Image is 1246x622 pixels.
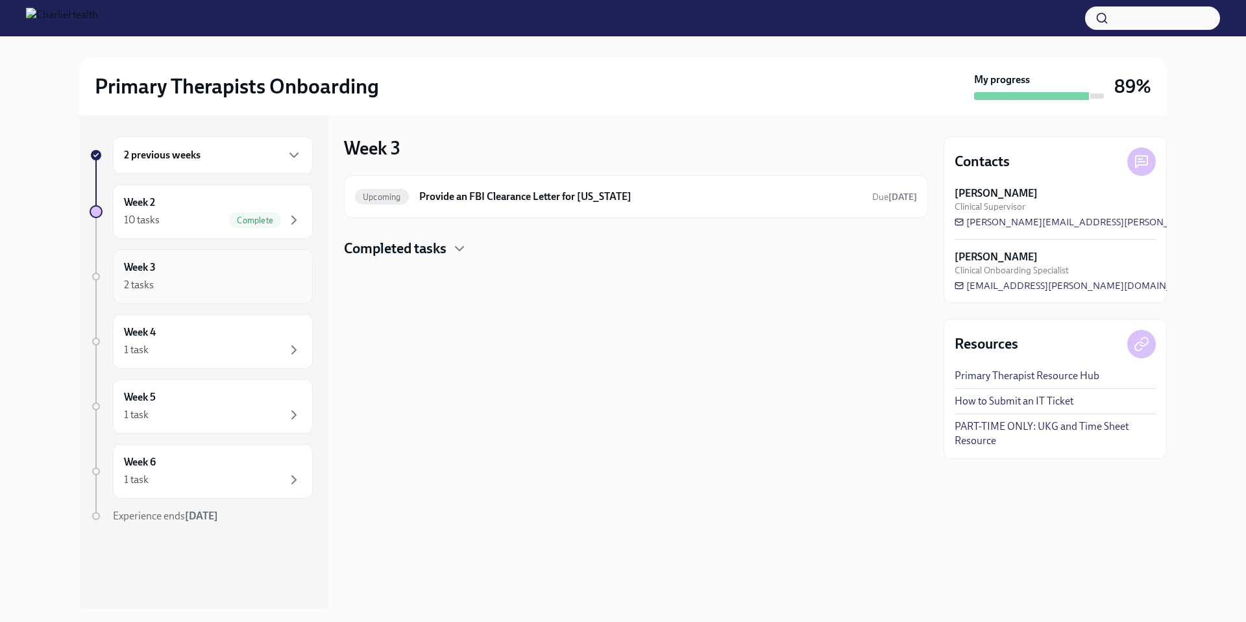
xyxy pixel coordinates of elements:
[95,73,379,99] h2: Primary Therapists Onboarding
[955,279,1203,292] a: [EMAIL_ADDRESS][PERSON_NAME][DOMAIN_NAME]
[955,369,1099,383] a: Primary Therapist Resource Hub
[113,136,313,174] div: 2 previous weeks
[955,152,1010,171] h4: Contacts
[344,136,400,160] h3: Week 3
[344,239,928,258] div: Completed tasks
[955,201,1025,213] span: Clinical Supervisor
[229,216,281,225] span: Complete
[124,195,155,210] h6: Week 2
[955,250,1038,264] strong: [PERSON_NAME]
[955,334,1018,354] h4: Resources
[419,190,862,204] h6: Provide an FBI Clearance Letter for [US_STATE]
[355,186,917,207] a: UpcomingProvide an FBI Clearance Letter for [US_STATE]Due[DATE]
[955,264,1069,277] span: Clinical Onboarding Specialist
[955,419,1156,448] a: PART-TIME ONLY: UKG and Time Sheet Resource
[90,444,313,499] a: Week 61 task
[124,278,154,292] div: 2 tasks
[124,213,160,227] div: 10 tasks
[90,249,313,304] a: Week 32 tasks
[344,239,446,258] h4: Completed tasks
[124,343,149,357] div: 1 task
[1114,75,1151,98] h3: 89%
[113,510,218,522] span: Experience ends
[355,192,409,202] span: Upcoming
[955,186,1038,201] strong: [PERSON_NAME]
[955,394,1073,408] a: How to Submit an IT Ticket
[185,510,218,522] strong: [DATE]
[124,325,156,340] h6: Week 4
[974,73,1030,87] strong: My progress
[26,8,98,29] img: CharlieHealth
[124,408,149,422] div: 1 task
[872,192,917,203] span: Due
[124,473,149,487] div: 1 task
[90,379,313,434] a: Week 51 task
[888,192,917,203] strong: [DATE]
[124,390,156,404] h6: Week 5
[124,455,156,469] h6: Week 6
[90,314,313,369] a: Week 41 task
[124,260,156,275] h6: Week 3
[124,148,201,162] h6: 2 previous weeks
[872,191,917,203] span: September 11th, 2025 10:00
[90,184,313,239] a: Week 210 tasksComplete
